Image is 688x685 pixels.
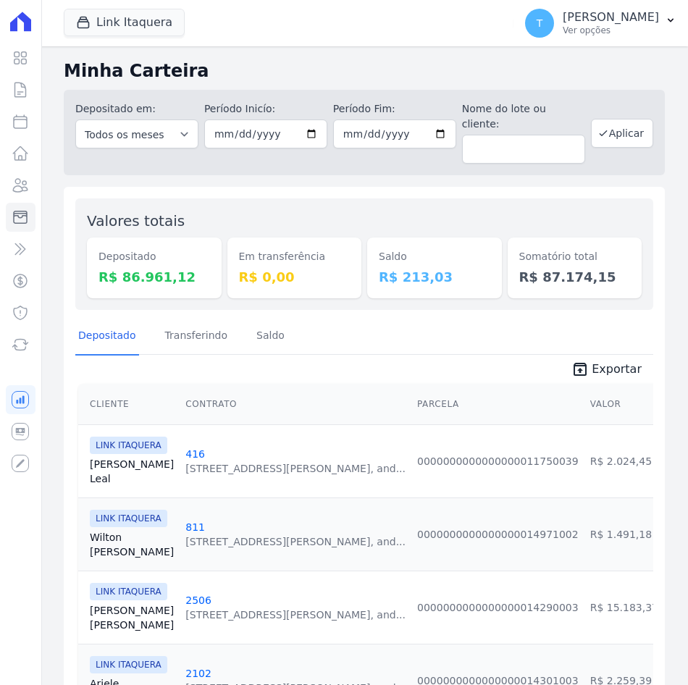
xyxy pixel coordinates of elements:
th: Contrato [180,384,411,425]
div: [STREET_ADDRESS][PERSON_NAME], and... [185,608,406,622]
a: 2102 [185,668,211,679]
span: LINK ITAQUERA [90,583,167,600]
label: Período Inicío: [204,101,327,117]
h2: Minha Carteira [64,58,665,84]
label: Período Fim: [333,101,456,117]
label: Depositado em: [75,103,156,114]
a: Saldo [253,318,288,356]
a: 811 [185,521,205,533]
td: R$ 15.183,37 [584,571,664,644]
th: Cliente [78,384,180,425]
td: R$ 2.024,45 [584,424,664,497]
a: [PERSON_NAME][PERSON_NAME] [90,603,174,632]
a: Transferindo [162,318,231,356]
span: LINK ITAQUERA [90,656,167,673]
a: unarchive Exportar [560,361,653,381]
dt: Depositado [98,249,210,264]
button: Aplicar [591,119,653,148]
a: 416 [185,448,205,460]
span: LINK ITAQUERA [90,437,167,454]
div: [STREET_ADDRESS][PERSON_NAME], and... [185,534,406,549]
th: Valor [584,384,664,425]
span: LINK ITAQUERA [90,510,167,527]
dd: R$ 87.174,15 [519,267,631,287]
div: [STREET_ADDRESS][PERSON_NAME], and... [185,461,406,476]
button: Link Itaquera [64,9,185,36]
dd: R$ 86.961,12 [98,267,210,287]
span: T [537,18,543,28]
i: unarchive [571,361,589,378]
th: Parcela [411,384,584,425]
dt: Saldo [379,249,490,264]
dd: R$ 0,00 [239,267,351,287]
a: Wilton[PERSON_NAME] [90,530,174,559]
p: Ver opções [563,25,659,36]
span: Exportar [592,361,642,378]
dt: Somatório total [519,249,631,264]
button: T [PERSON_NAME] Ver opções [513,3,688,43]
dd: R$ 213,03 [379,267,490,287]
a: [PERSON_NAME]Leal [90,457,174,486]
a: 2506 [185,594,211,606]
a: 0000000000000000014971002 [417,529,579,540]
p: [PERSON_NAME] [563,10,659,25]
a: 0000000000000000011750039 [417,455,579,467]
label: Nome do lote ou cliente: [462,101,585,132]
a: 0000000000000000014290003 [417,602,579,613]
dt: Em transferência [239,249,351,264]
a: Depositado [75,318,139,356]
td: R$ 1.491,18 [584,497,664,571]
label: Valores totais [87,212,185,230]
